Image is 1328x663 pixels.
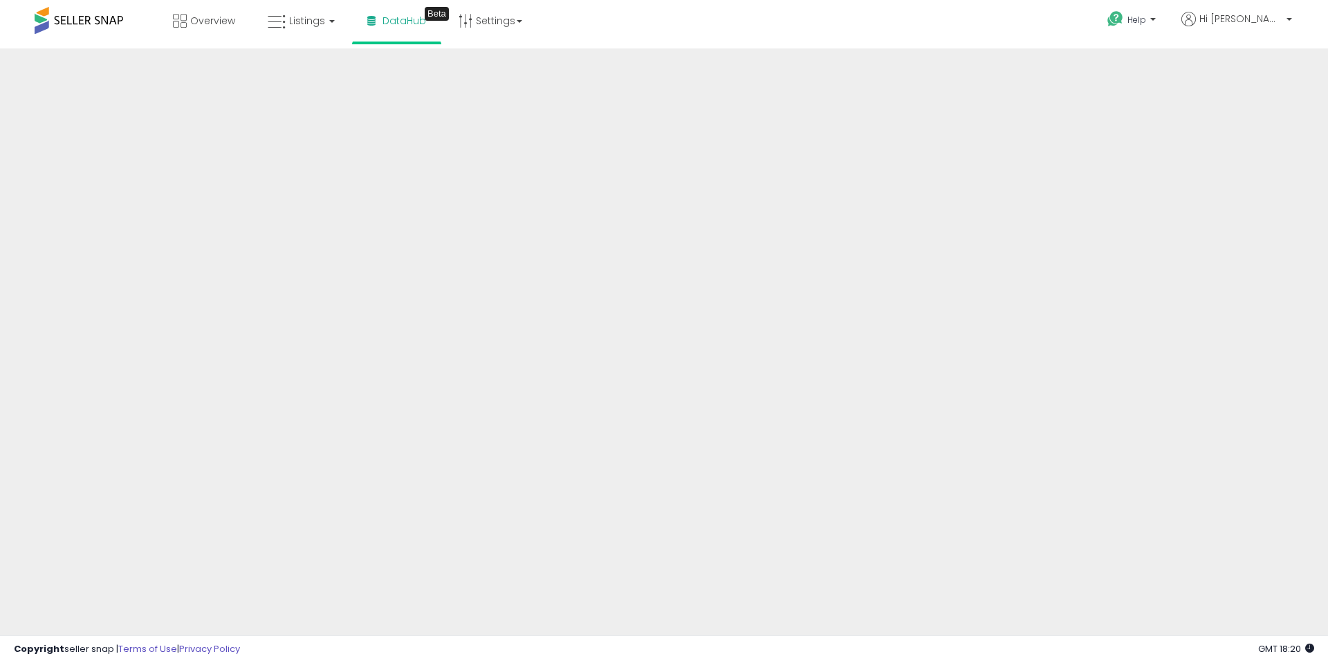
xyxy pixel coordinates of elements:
span: 2025-10-13 18:20 GMT [1258,642,1314,655]
span: Hi [PERSON_NAME] [1199,12,1282,26]
span: Help [1127,14,1146,26]
a: Terms of Use [118,642,177,655]
i: Get Help [1107,10,1124,28]
strong: Copyright [14,642,64,655]
span: Overview [190,14,235,28]
span: Listings [289,14,325,28]
a: Privacy Policy [179,642,240,655]
div: Tooltip anchor [425,7,449,21]
span: DataHub [382,14,426,28]
div: seller snap | | [14,643,240,656]
a: Hi [PERSON_NAME] [1181,12,1292,43]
